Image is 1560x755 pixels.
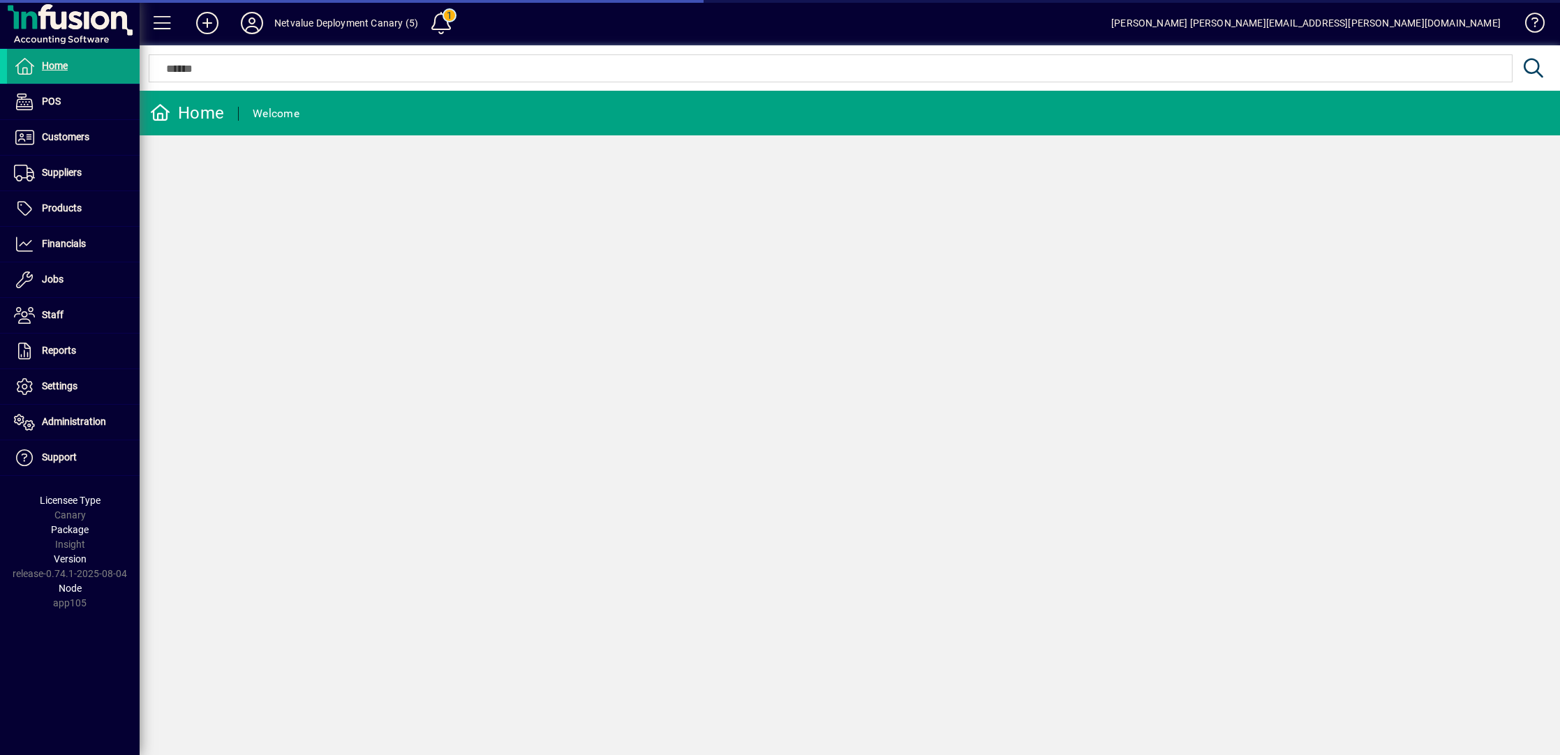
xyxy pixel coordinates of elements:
[59,583,82,594] span: Node
[42,202,82,214] span: Products
[42,309,64,320] span: Staff
[7,191,140,226] a: Products
[7,405,140,440] a: Administration
[253,103,299,125] div: Welcome
[42,345,76,356] span: Reports
[42,238,86,249] span: Financials
[42,96,61,107] span: POS
[42,131,89,142] span: Customers
[7,227,140,262] a: Financials
[7,120,140,155] a: Customers
[7,369,140,404] a: Settings
[7,262,140,297] a: Jobs
[42,167,82,178] span: Suppliers
[42,60,68,71] span: Home
[42,274,64,285] span: Jobs
[42,380,77,391] span: Settings
[274,12,418,34] div: Netvalue Deployment Canary (5)
[51,524,89,535] span: Package
[185,10,230,36] button: Add
[42,451,77,463] span: Support
[54,553,87,565] span: Version
[7,440,140,475] a: Support
[150,102,224,124] div: Home
[40,495,101,506] span: Licensee Type
[7,334,140,368] a: Reports
[42,416,106,427] span: Administration
[7,298,140,333] a: Staff
[1515,3,1543,48] a: Knowledge Base
[7,156,140,190] a: Suppliers
[230,10,274,36] button: Profile
[7,84,140,119] a: POS
[1111,12,1501,34] div: [PERSON_NAME] [PERSON_NAME][EMAIL_ADDRESS][PERSON_NAME][DOMAIN_NAME]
